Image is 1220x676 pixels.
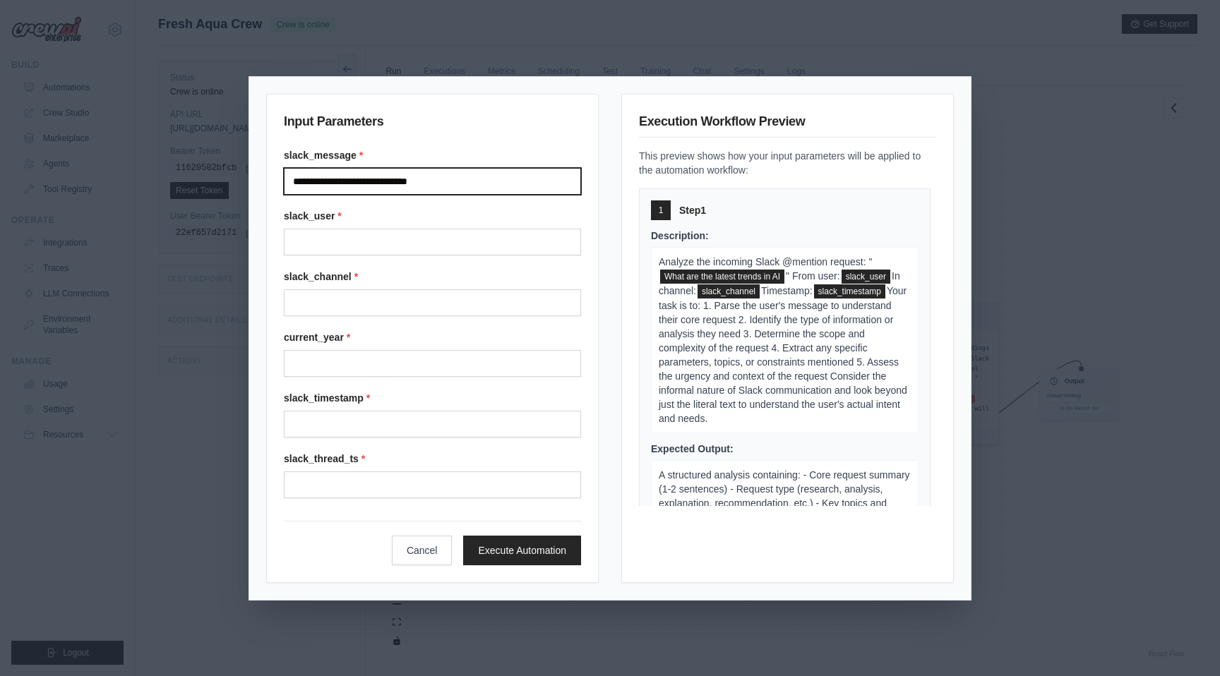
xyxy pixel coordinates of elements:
[651,443,734,454] span: Expected Output:
[392,536,453,565] button: Cancel
[786,270,840,282] span: " From user:
[284,111,581,137] h3: Input Parameters
[659,256,872,267] span: Analyze the incoming Slack @mention request: "
[284,209,581,223] label: slack_user
[284,270,581,284] label: slack_channel
[761,285,813,296] span: Timestamp:
[284,452,581,466] label: slack_thread_ts
[639,149,936,177] p: This preview shows how your input parameters will be applied to the automation workflow:
[659,270,900,296] span: In channel:
[1149,608,1220,676] iframe: Chat Widget
[651,230,709,241] span: Description:
[659,205,664,216] span: 1
[659,469,910,551] span: A structured analysis containing: - Core request summary (1-2 sentences) - Request type (research...
[284,391,581,405] label: slack_timestamp
[842,270,890,284] span: slack_user
[284,330,581,344] label: current_year
[814,284,885,298] span: slack_timestamp
[284,148,581,162] label: slack_message
[463,536,581,565] button: Execute Automation
[679,203,706,217] span: Step 1
[698,284,760,298] span: slack_channel
[639,111,936,138] h3: Execution Workflow Preview
[660,270,784,284] span: slack_message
